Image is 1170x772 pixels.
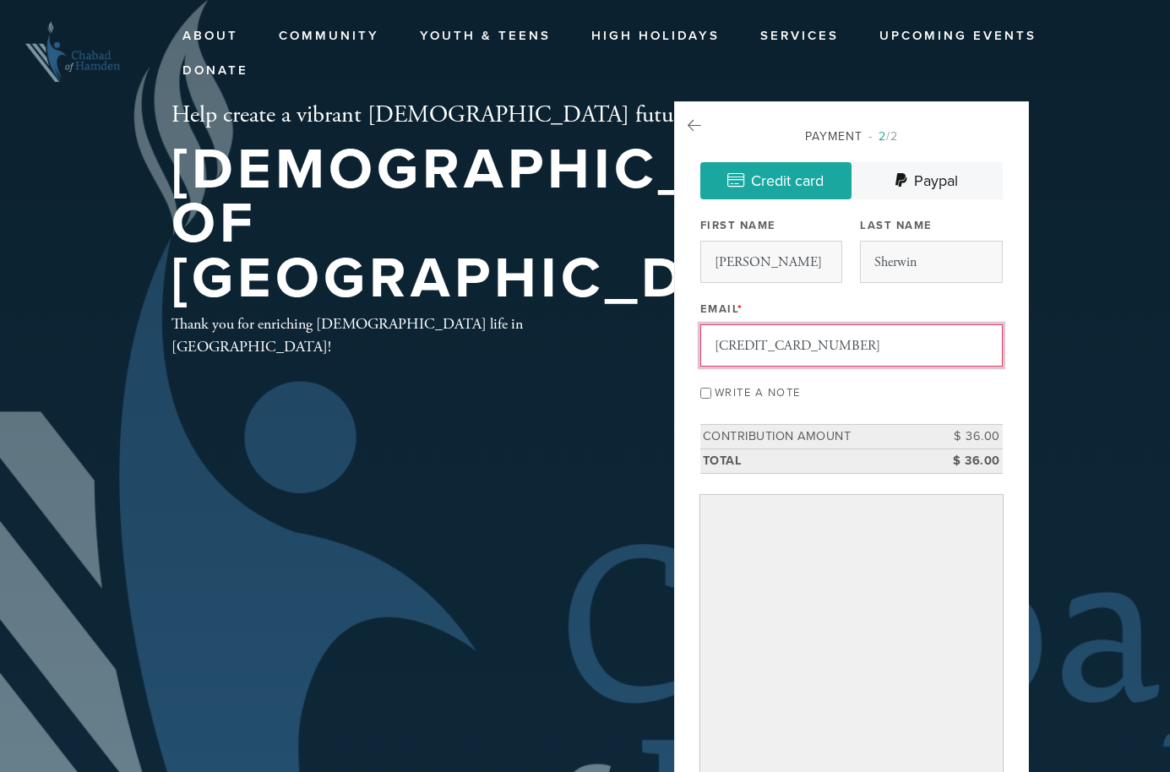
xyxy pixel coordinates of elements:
[852,162,1003,199] a: Paypal
[860,218,933,233] label: Last Name
[700,425,927,449] td: Contribution Amount
[171,101,878,130] h2: Help create a vibrant [DEMOGRAPHIC_DATA] future in our community!
[266,20,392,52] a: Community
[171,143,878,307] h1: [DEMOGRAPHIC_DATA] of [GEOGRAPHIC_DATA]
[700,162,852,199] a: Credit card
[737,302,743,316] span: This field is required.
[170,55,261,87] a: Donate
[700,128,1003,145] div: Payment
[25,21,120,82] img: Chabad-Of-Hamden-Logo_0.png
[171,313,619,358] div: Thank you for enriching [DEMOGRAPHIC_DATA] life in [GEOGRAPHIC_DATA]!
[868,129,898,144] span: /2
[700,218,776,233] label: First Name
[927,449,1003,473] td: $ 36.00
[867,20,1049,52] a: Upcoming Events
[700,449,927,473] td: Total
[879,129,886,144] span: 2
[927,425,1003,449] td: $ 36.00
[700,302,743,317] label: Email
[170,20,251,52] a: About
[407,20,563,52] a: Youth & Teens
[715,386,801,400] label: Write a note
[579,20,732,52] a: High Holidays
[748,20,852,52] a: Services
